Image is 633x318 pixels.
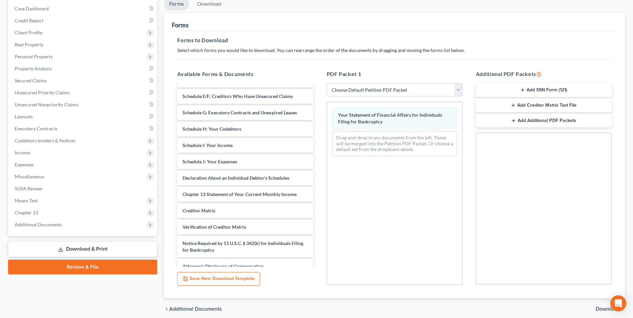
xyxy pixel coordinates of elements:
[15,78,47,83] span: Secured Claims
[15,6,49,11] span: Case Dashboard
[8,260,157,274] a: Review & File
[15,210,38,215] span: Chapter 13
[15,102,78,107] span: Unsecured Nonpriority Claims
[9,63,157,75] a: Property Analysis
[183,93,293,99] span: Schedule E/F: Creditors Who Have Unsecured Claims
[476,70,612,78] h5: Additional PDF Packets
[15,30,42,35] span: Client Profile
[9,111,157,123] a: Lawsuits
[15,222,62,227] span: Additional Documents
[15,54,53,59] span: Personal Property
[15,150,30,155] span: Income
[15,90,70,95] span: Unsecured Priority Claims
[177,47,612,54] p: Select which forms you would like to download. You can rearrange the order of the documents by dr...
[9,87,157,99] a: Unsecured Priority Claims
[9,99,157,111] a: Unsecured Nonpriority Claims
[183,110,297,115] span: Schedule G: Executory Contracts and Unexpired Leases
[183,240,303,253] span: Notice Required by 11 U.S.C. § 342(b) for Individuals Filing for Bankruptcy
[15,66,52,71] span: Property Analysis
[183,142,233,148] span: Schedule I: Your Income
[183,175,289,181] span: Declaration About an Individual Debtor's Schedules
[177,36,612,44] h5: Forms to Download
[183,263,264,269] span: Attorney's Disclosure of Compensation
[15,186,42,191] span: SOFA Review
[9,123,157,135] a: Executory Contracts
[9,15,157,27] a: Credit Report
[332,131,457,156] div: Drag-and-drop in any documents from the left. These will be merged into the Petition PDF Packet. ...
[177,70,313,78] h5: Available Forms & Documents
[9,3,157,15] a: Case Dashboard
[596,306,620,312] span: Download
[183,191,297,197] span: Chapter 13 Statement of Your Current Monthly Income
[164,306,169,312] i: chevron_left
[15,138,75,143] span: Codebtors Insiders & Notices
[9,75,157,87] a: Secured Claims
[177,272,260,286] button: Save New Download Template
[15,42,43,47] span: Real Property
[9,183,157,195] a: SOFA Review
[183,159,237,164] span: Schedule J: Your Expenses
[610,295,626,311] div: Open Intercom Messenger
[15,114,33,119] span: Lawsuits
[476,98,612,112] button: Add Creditor Matrix Text File
[15,162,34,167] span: Expenses
[15,174,44,179] span: Miscellaneous
[164,306,222,312] a: chevron_left Additional Documents
[596,306,625,312] button: Download chevron_right
[169,306,222,312] span: Additional Documents
[183,126,241,132] span: Schedule H: Your Codebtors
[15,126,57,131] span: Executory Contracts
[15,18,43,23] span: Credit Report
[8,241,157,257] a: Download & Print
[172,21,189,29] div: Forms
[327,70,462,78] h5: PDF Packet 1
[183,208,216,213] span: Creditor Matrix
[183,224,246,230] span: Verification of Creditor Matrix
[476,83,612,97] button: Add SSN Form (121)
[338,112,442,124] span: Your Statement of Financial Affairs for Individuals Filing for Bankruptcy
[476,114,612,128] button: Add Additional PDF Packets
[15,198,38,203] span: Means Test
